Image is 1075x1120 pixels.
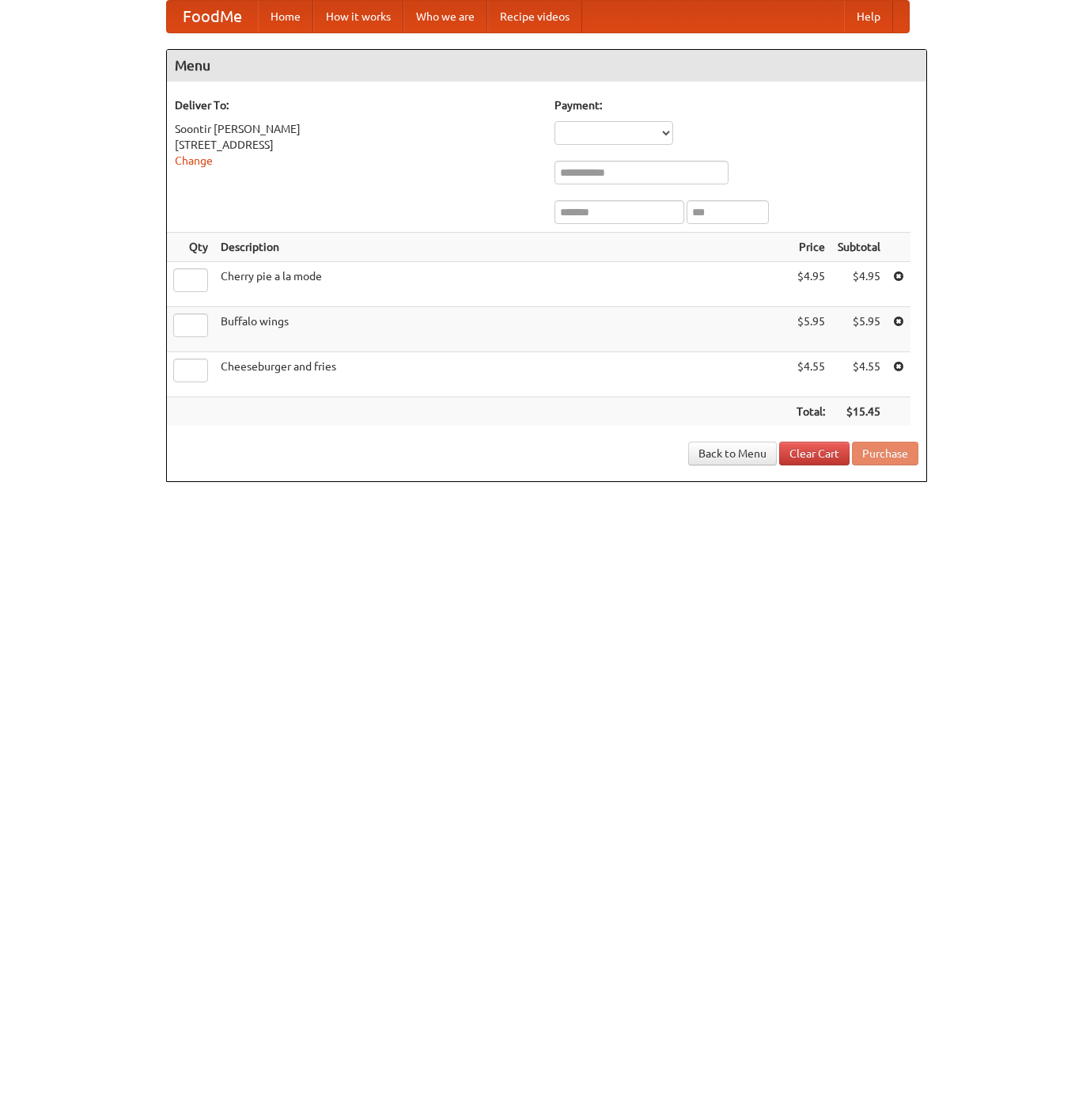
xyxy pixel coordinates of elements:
a: FoodMe [167,1,258,32]
td: $5.95 [831,307,887,352]
a: How it works [313,1,403,32]
div: Soontir [PERSON_NAME] [175,121,539,137]
td: $4.55 [831,352,887,397]
button: Purchase [852,442,918,465]
th: Price [790,233,831,262]
th: $15.45 [831,397,887,427]
h5: Payment: [555,97,918,113]
th: Qty [167,233,214,262]
td: Buffalo wings [214,307,790,352]
td: $4.55 [790,352,831,397]
h4: Menu [167,50,926,82]
th: Description [214,233,790,262]
td: $5.95 [790,307,831,352]
a: Clear Cart [779,442,850,465]
a: Recipe videos [487,1,582,32]
a: Change [175,154,213,167]
a: Back to Menu [688,442,777,465]
td: $4.95 [790,262,831,307]
h5: Deliver To: [175,97,539,113]
th: Total: [790,397,831,427]
td: Cheeseburger and fries [214,352,790,397]
td: $4.95 [831,262,887,307]
a: Who we are [403,1,487,32]
a: Help [844,1,893,32]
td: Cherry pie a la mode [214,262,790,307]
div: [STREET_ADDRESS] [175,137,539,153]
a: Home [258,1,313,32]
th: Subtotal [831,233,887,262]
